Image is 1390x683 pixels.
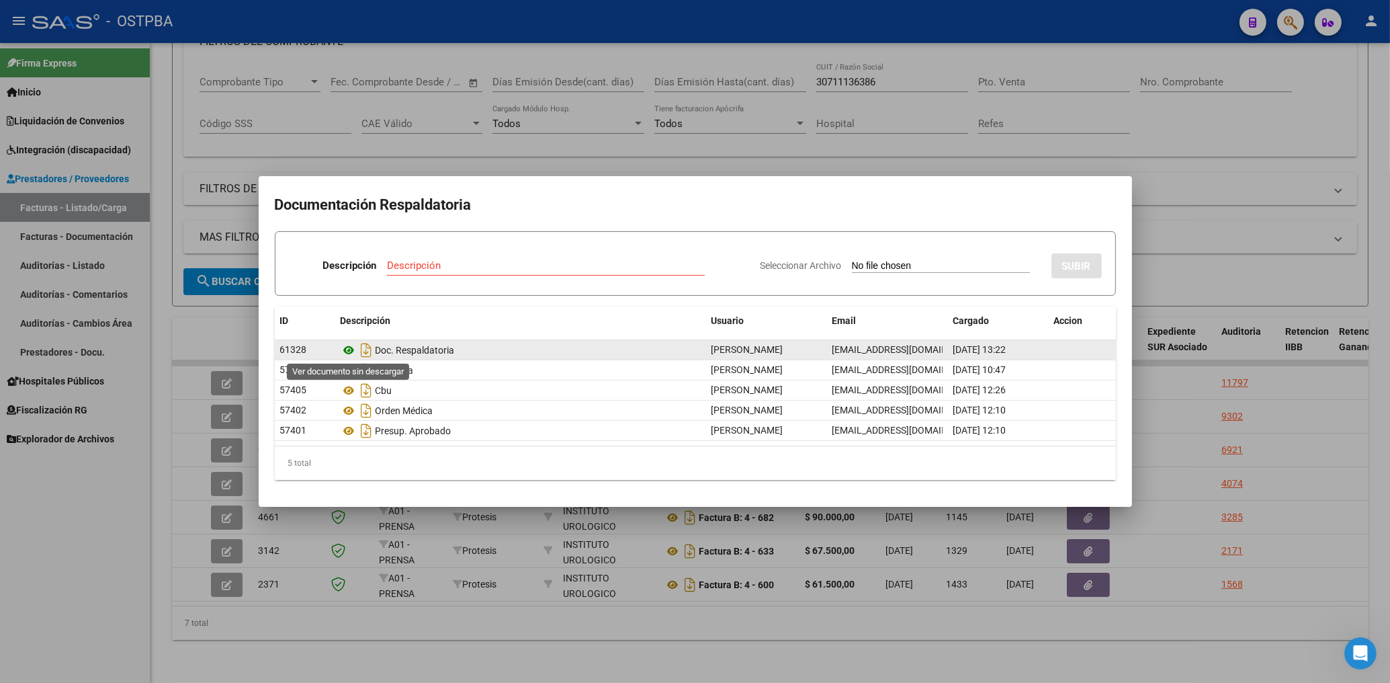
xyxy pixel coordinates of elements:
[280,405,307,415] span: 57402
[280,385,307,395] span: 57405
[1062,260,1091,272] span: SUBIR
[761,260,842,271] span: Seleccionar Archivo
[832,405,982,415] span: [EMAIL_ADDRESS][DOMAIN_NAME]
[711,385,783,395] span: [PERSON_NAME]
[711,425,783,436] span: [PERSON_NAME]
[1054,315,1083,326] span: Accion
[711,405,783,415] span: [PERSON_NAME]
[335,307,706,335] datatable-header-cell: Descripción
[832,385,982,395] span: [EMAIL_ADDRESS][DOMAIN_NAME]
[341,380,701,401] div: Cbu
[948,307,1049,335] datatable-header-cell: Cargado
[953,385,1006,395] span: [DATE] 12:26
[832,344,982,355] span: [EMAIL_ADDRESS][DOMAIN_NAME]
[832,425,982,436] span: [EMAIL_ADDRESS][DOMAIN_NAME]
[275,307,335,335] datatable-header-cell: ID
[280,425,307,436] span: 57401
[341,360,701,381] div: Auditoría
[711,344,783,355] span: [PERSON_NAME]
[280,315,289,326] span: ID
[341,400,701,421] div: Orden Médica
[358,420,376,442] i: Descargar documento
[711,315,744,326] span: Usuario
[280,364,307,375] span: 57483
[341,315,391,326] span: Descripción
[275,192,1116,218] h2: Documentación Respaldatoria
[280,344,307,355] span: 61328
[953,344,1006,355] span: [DATE] 13:22
[832,364,982,375] span: [EMAIL_ADDRESS][DOMAIN_NAME]
[341,420,701,442] div: Presup. Aprobado
[1049,307,1116,335] datatable-header-cell: Accion
[358,339,376,361] i: Descargar documento
[711,364,783,375] span: [PERSON_NAME]
[341,339,701,361] div: Doc. Respaldatoria
[706,307,827,335] datatable-header-cell: Usuario
[832,315,857,326] span: Email
[953,364,1006,375] span: [DATE] 10:47
[1344,637,1377,670] iframe: Intercom live chat
[275,446,1116,480] div: 5 total
[1051,253,1102,278] button: SUBIR
[953,425,1006,436] span: [DATE] 12:10
[322,258,376,274] p: Descripción
[827,307,948,335] datatable-header-cell: Email
[953,405,1006,415] span: [DATE] 12:10
[358,400,376,421] i: Descargar documento
[358,380,376,401] i: Descargar documento
[953,315,990,326] span: Cargado
[358,360,376,381] i: Descargar documento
